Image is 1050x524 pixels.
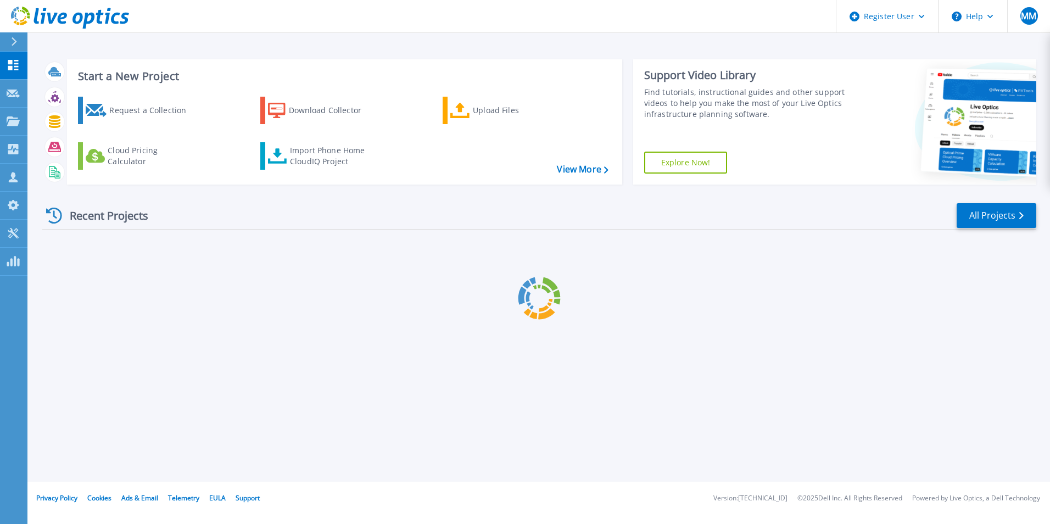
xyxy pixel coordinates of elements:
div: Find tutorials, instructional guides and other support videos to help you make the most of your L... [644,87,850,120]
a: View More [557,164,608,175]
a: Support [236,493,260,503]
a: Telemetry [168,493,199,503]
a: Cloud Pricing Calculator [78,142,200,170]
h3: Start a New Project [78,70,608,82]
li: © 2025 Dell Inc. All Rights Reserved [797,495,902,502]
div: Recent Projects [42,202,163,229]
a: Download Collector [260,97,383,124]
div: Upload Files [473,99,561,121]
div: Request a Collection [109,99,197,121]
span: MM [1021,12,1036,20]
div: Support Video Library [644,68,850,82]
a: Cookies [87,493,111,503]
div: Cloud Pricing Calculator [108,145,196,167]
a: All Projects [957,203,1036,228]
li: Version: [TECHNICAL_ID] [713,495,787,502]
a: Privacy Policy [36,493,77,503]
a: Ads & Email [121,493,158,503]
div: Import Phone Home CloudIQ Project [290,145,376,167]
a: EULA [209,493,226,503]
a: Request a Collection [78,97,200,124]
a: Upload Files [443,97,565,124]
div: Download Collector [289,99,377,121]
a: Explore Now! [644,152,728,174]
li: Powered by Live Optics, a Dell Technology [912,495,1040,502]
